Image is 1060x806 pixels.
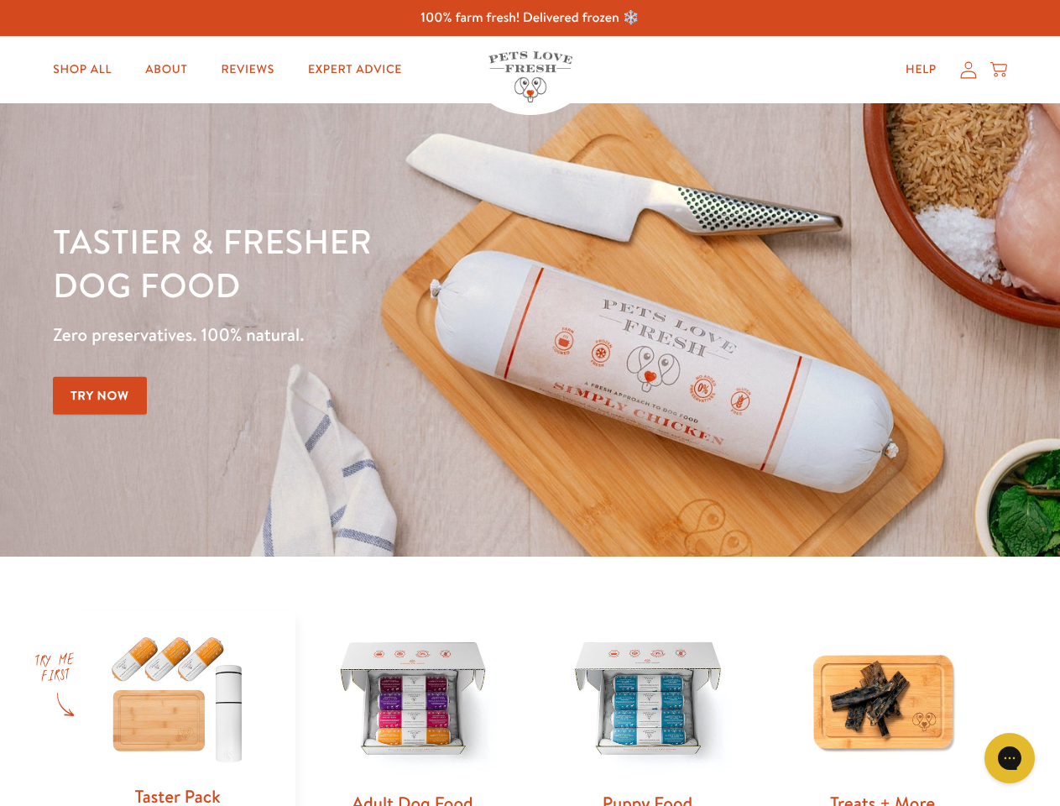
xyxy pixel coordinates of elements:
[976,727,1043,789] iframe: Gorgias live chat messenger
[488,51,572,102] img: Pets Love Fresh
[53,320,689,350] p: Zero preservatives. 100% natural.
[39,53,125,86] a: Shop All
[207,53,287,86] a: Reviews
[892,53,950,86] a: Help
[53,377,147,415] a: Try Now
[53,219,689,306] h1: Tastier & fresher dog food
[132,53,201,86] a: About
[295,53,415,86] a: Expert Advice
